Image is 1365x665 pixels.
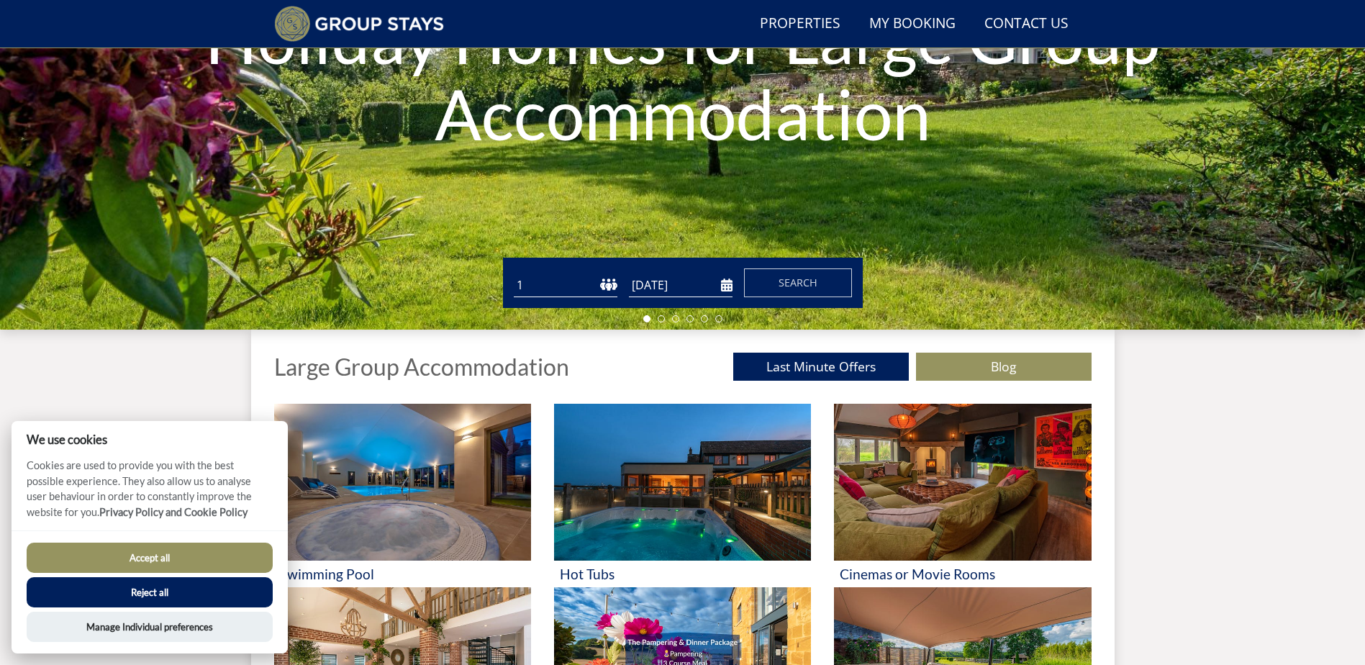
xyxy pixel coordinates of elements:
a: My Booking [863,8,961,40]
a: 'Swimming Pool' - Large Group Accommodation Holiday Ideas Swimming Pool [274,404,531,587]
img: Group Stays [274,6,445,42]
a: 'Cinemas or Movie Rooms' - Large Group Accommodation Holiday Ideas Cinemas or Movie Rooms [834,404,1091,587]
button: Reject all [27,577,273,607]
img: 'Hot Tubs' - Large Group Accommodation Holiday Ideas [554,404,811,561]
h3: Swimming Pool [280,566,525,582]
h1: Large Group Accommodation [274,354,569,379]
a: Last Minute Offers [733,353,909,381]
button: Search [744,268,852,297]
span: Search [779,276,817,289]
p: Cookies are used to provide you with the best possible experience. They also allow us to analyse ... [12,458,288,530]
a: 'Hot Tubs' - Large Group Accommodation Holiday Ideas Hot Tubs [554,404,811,587]
a: Properties [754,8,846,40]
h3: Cinemas or Movie Rooms [840,566,1085,582]
input: Arrival Date [629,273,733,297]
a: Blog [916,353,1092,381]
img: 'Cinemas or Movie Rooms' - Large Group Accommodation Holiday Ideas [834,404,1091,561]
button: Accept all [27,543,273,573]
button: Manage Individual preferences [27,612,273,642]
a: Privacy Policy and Cookie Policy [99,506,248,518]
h3: Hot Tubs [560,566,805,582]
a: Contact Us [979,8,1074,40]
img: 'Swimming Pool' - Large Group Accommodation Holiday Ideas [274,404,531,561]
h2: We use cookies [12,433,288,446]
